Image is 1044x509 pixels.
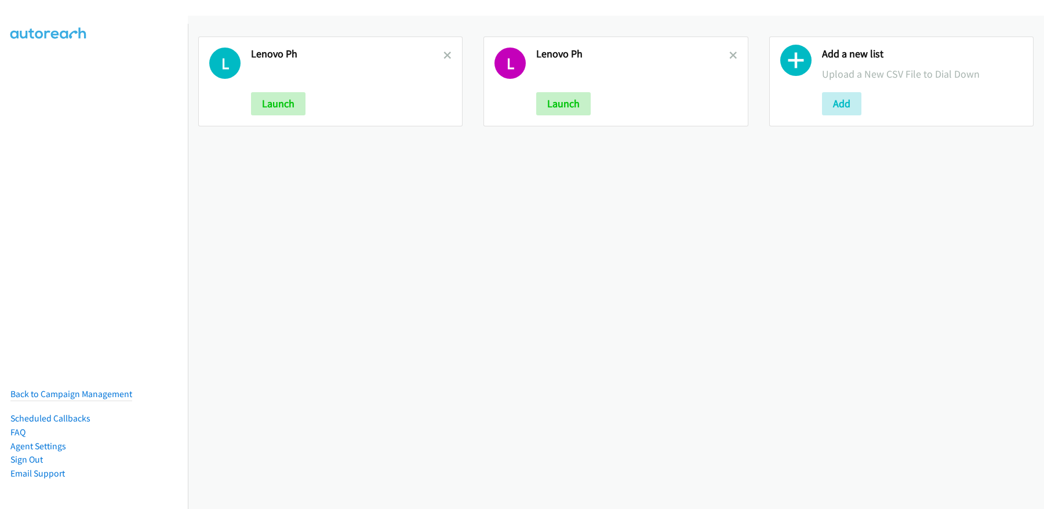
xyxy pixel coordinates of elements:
button: Add [822,92,861,115]
button: Launch [251,92,305,115]
a: Agent Settings [10,441,66,452]
h2: Lenovo Ph [251,48,443,61]
h2: Lenovo Ph [536,48,729,61]
a: Scheduled Callbacks [10,413,90,424]
h2: Add a new list [822,48,1023,61]
a: FAQ [10,427,26,438]
button: Launch [536,92,591,115]
h1: L [209,48,241,79]
h1: L [494,48,526,79]
p: Upload a New CSV File to Dial Down [822,66,1023,82]
a: Sign Out [10,454,43,465]
a: Email Support [10,468,65,479]
a: Back to Campaign Management [10,388,132,399]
